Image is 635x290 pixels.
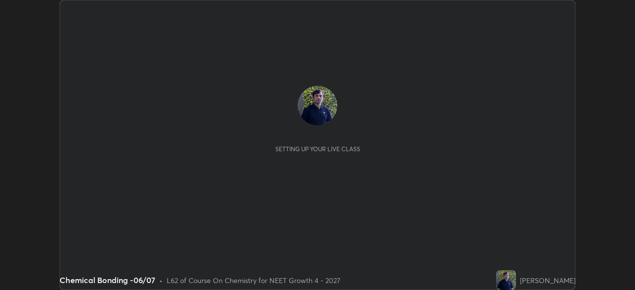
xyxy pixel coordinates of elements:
div: L62 of Course On Chemistry for NEET Growth 4 - 2027 [167,275,340,286]
div: • [159,275,163,286]
div: [PERSON_NAME] [520,275,575,286]
div: Chemical Bonding -06/07 [60,274,155,286]
div: Setting up your live class [275,145,360,153]
img: 924660acbe704701a98f0fe2bdf2502a.jpg [298,86,337,125]
img: 924660acbe704701a98f0fe2bdf2502a.jpg [496,270,516,290]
